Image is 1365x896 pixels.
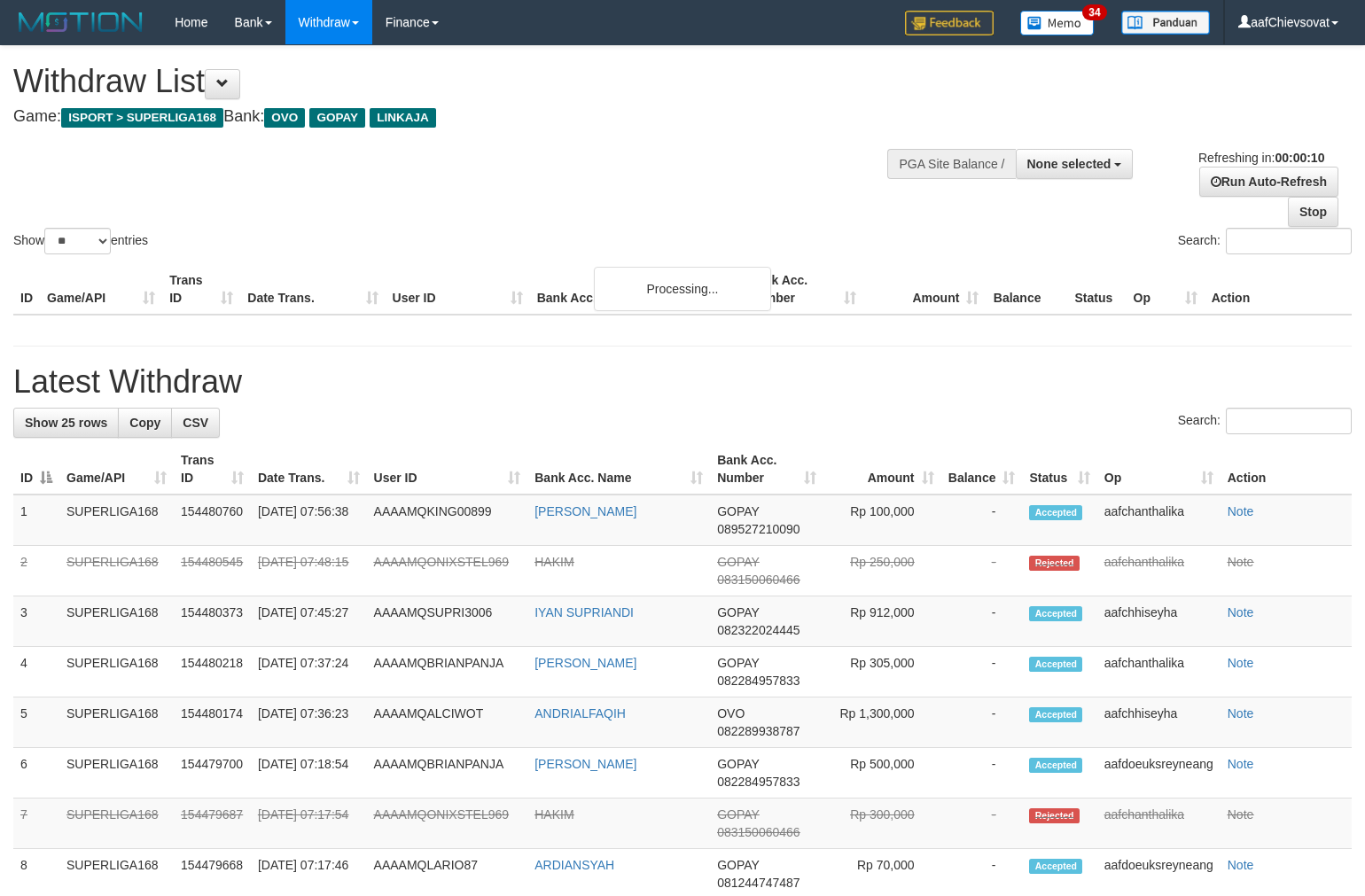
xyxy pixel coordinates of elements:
[129,416,160,430] span: Copy
[61,108,223,128] span: ISPORT > SUPERLIGA168
[1029,707,1082,722] span: Accepted
[13,264,40,315] th: ID
[59,647,174,697] td: SUPERLIGA168
[941,647,1023,697] td: -
[1097,495,1221,546] td: aafchanthalika
[251,444,367,495] th: Date Trans.: activate to sort column ascending
[40,264,162,315] th: Game/API
[717,555,759,569] span: GOPAY
[1178,408,1352,434] label: Search:
[1221,444,1352,495] th: Action
[44,228,111,254] select: Showentries
[13,408,119,438] a: Show 25 rows
[13,495,59,546] td: 1
[534,656,636,670] a: [PERSON_NAME]
[941,697,1023,748] td: -
[530,264,741,315] th: Bank Acc. Name
[251,546,367,596] td: [DATE] 07:48:15
[1228,807,1254,822] a: Note
[1029,657,1082,672] span: Accepted
[174,799,251,849] td: 154479687
[717,807,759,822] span: GOPAY
[367,495,528,546] td: AAAAMQKING00899
[534,504,636,518] a: [PERSON_NAME]
[1228,858,1254,872] a: Note
[174,495,251,546] td: 154480760
[174,546,251,596] td: 154480545
[717,522,799,536] span: Copy 089527210090 to clipboard
[59,546,174,596] td: SUPERLIGA168
[1097,444,1221,495] th: Op: activate to sort column ascending
[183,416,208,430] span: CSV
[1228,656,1254,670] a: Note
[1022,444,1096,495] th: Status: activate to sort column ascending
[367,444,528,495] th: User ID: activate to sort column ascending
[13,697,59,748] td: 5
[1097,596,1221,647] td: aafchhiseyha
[1127,264,1205,315] th: Op
[1067,264,1126,315] th: Status
[367,697,528,748] td: AAAAMQALCIWOT
[1097,647,1221,697] td: aafchanthalika
[823,596,941,647] td: Rp 912,000
[717,825,799,839] span: Copy 083150060466 to clipboard
[534,807,573,822] a: HAKIM
[534,757,636,771] a: [PERSON_NAME]
[1097,697,1221,748] td: aafchhiseyha
[1029,556,1079,571] span: Rejected
[717,504,759,518] span: GOPAY
[717,674,799,688] span: Copy 082284957833 to clipboard
[717,573,799,587] span: Copy 083150060466 to clipboard
[741,264,863,315] th: Bank Acc. Number
[171,408,220,438] a: CSV
[986,264,1067,315] th: Balance
[251,697,367,748] td: [DATE] 07:36:23
[534,858,614,872] a: ARDIANSYAH
[1097,748,1221,799] td: aafdoeuksreyneang
[1288,197,1338,227] a: Stop
[941,596,1023,647] td: -
[386,264,530,315] th: User ID
[367,647,528,697] td: AAAAMQBRIANPANJA
[1029,859,1082,874] span: Accepted
[1121,11,1210,35] img: panduan.png
[251,495,367,546] td: [DATE] 07:56:38
[59,697,174,748] td: SUPERLIGA168
[823,647,941,697] td: Rp 305,000
[1027,157,1111,171] span: None selected
[251,799,367,849] td: [DATE] 07:17:54
[13,596,59,647] td: 3
[1016,149,1134,179] button: None selected
[13,799,59,849] td: 7
[174,748,251,799] td: 154479700
[13,108,893,126] h4: Game: Bank:
[717,757,759,771] span: GOPAY
[717,656,759,670] span: GOPAY
[534,706,626,721] a: ANDRIALFAQIH
[941,546,1023,596] td: -
[174,647,251,697] td: 154480218
[1275,151,1324,165] strong: 00:00:10
[1226,408,1352,434] input: Search:
[823,799,941,849] td: Rp 300,000
[59,799,174,849] td: SUPERLIGA168
[823,697,941,748] td: Rp 1,300,000
[1020,11,1095,35] img: Button%20Memo.svg
[59,495,174,546] td: SUPERLIGA168
[823,748,941,799] td: Rp 500,000
[13,546,59,596] td: 2
[941,748,1023,799] td: -
[534,555,573,569] a: HAKIM
[823,444,941,495] th: Amount: activate to sort column ascending
[717,706,745,721] span: OVO
[13,64,893,99] h1: Withdraw List
[717,724,799,738] span: Copy 082289938787 to clipboard
[941,444,1023,495] th: Balance: activate to sort column ascending
[1228,555,1254,569] a: Note
[1228,706,1254,721] a: Note
[13,9,148,35] img: MOTION_logo.png
[174,596,251,647] td: 154480373
[717,858,759,872] span: GOPAY
[251,596,367,647] td: [DATE] 07:45:27
[941,799,1023,849] td: -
